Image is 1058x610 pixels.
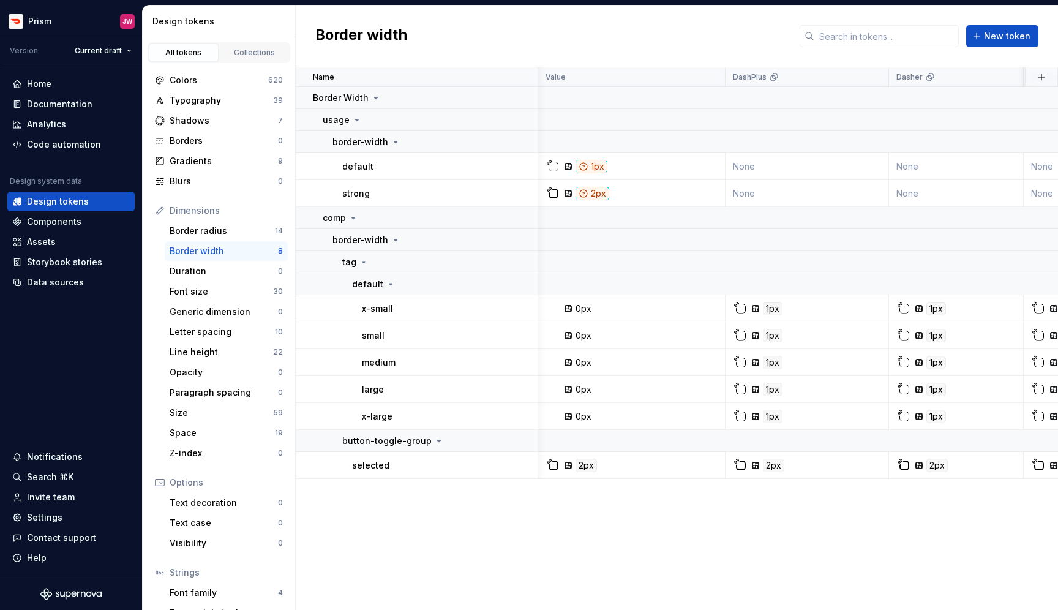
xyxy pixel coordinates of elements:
div: 2px [576,187,609,200]
div: Home [27,78,51,90]
div: 0px [576,410,591,423]
div: Settings [27,511,62,524]
div: 4 [278,588,283,598]
div: 620 [268,75,283,85]
td: None [726,153,889,180]
div: Shadows [170,115,278,127]
svg: Supernova Logo [40,588,102,600]
div: 0 [278,498,283,508]
a: Space19 [165,423,288,443]
a: Border width8 [165,241,288,261]
div: Options [170,476,283,489]
div: 0px [576,329,591,342]
div: Data sources [27,276,84,288]
a: Opacity0 [165,363,288,382]
div: Components [27,216,81,228]
button: Search ⌘K [7,467,135,487]
div: 0 [278,307,283,317]
div: Version [10,46,38,56]
div: Font size [170,285,273,298]
p: Value [546,72,566,82]
div: 1px [926,383,946,396]
div: 30 [273,287,283,296]
a: Home [7,74,135,94]
p: usage [323,114,350,126]
button: Contact support [7,528,135,548]
div: 7 [278,116,283,126]
div: Contact support [27,532,96,544]
div: 0 [278,518,283,528]
div: 0px [576,356,591,369]
div: Opacity [170,366,278,378]
a: Font family4 [165,583,288,603]
p: selected [352,459,389,472]
div: Notifications [27,451,83,463]
div: 0 [278,367,283,377]
p: Border Width [313,92,369,104]
div: Space [170,427,275,439]
button: New token [966,25,1038,47]
a: Data sources [7,273,135,292]
td: None [889,153,1024,180]
a: Storybook stories [7,252,135,272]
div: Help [27,552,47,564]
a: Components [7,212,135,232]
div: Analytics [27,118,66,130]
div: 1px [926,410,946,423]
div: 0 [278,448,283,458]
p: Name [313,72,334,82]
button: Notifications [7,447,135,467]
div: Prism [28,15,51,28]
div: Z-index [170,447,278,459]
div: Font family [170,587,278,599]
div: Design system data [10,176,82,186]
div: 10 [275,327,283,337]
div: 0 [278,538,283,548]
p: button-toggle-group [342,435,432,447]
a: Code automation [7,135,135,154]
div: 1px [926,356,946,369]
span: Current draft [75,46,122,56]
a: Font size30 [165,282,288,301]
button: PrismJW [2,8,140,34]
p: tag [342,256,356,268]
div: 2px [576,459,597,472]
a: Duration0 [165,262,288,281]
div: Border width [170,245,278,257]
div: 1px [576,160,607,173]
div: Generic dimension [170,306,278,318]
a: Generic dimension0 [165,302,288,322]
p: Dasher [896,72,923,82]
div: Gradients [170,155,278,167]
a: Colors620 [150,70,288,90]
div: 19 [275,428,283,438]
div: 2px [926,459,948,472]
div: 1px [763,356,782,369]
div: 1px [763,302,782,315]
td: None [726,180,889,207]
div: Strings [170,567,283,579]
div: Letter spacing [170,326,275,338]
p: large [362,383,384,396]
div: 0px [576,383,591,396]
a: Paragraph spacing0 [165,383,288,402]
p: x-large [362,410,392,423]
a: Borders0 [150,131,288,151]
div: Design tokens [152,15,290,28]
div: 1px [926,302,946,315]
a: Blurs0 [150,171,288,191]
a: Text decoration0 [165,493,288,513]
div: Border radius [170,225,275,237]
div: Paragraph spacing [170,386,278,399]
div: Dimensions [170,205,283,217]
a: Text case0 [165,513,288,533]
input: Search in tokens... [814,25,959,47]
div: 9 [278,156,283,166]
div: Text case [170,517,278,529]
div: JW [122,17,132,26]
div: 1px [763,383,782,396]
p: DashPlus [733,72,767,82]
img: bd52d190-91a7-4889-9e90-eccda45865b1.png [9,14,23,29]
p: small [362,329,385,342]
a: Settings [7,508,135,527]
